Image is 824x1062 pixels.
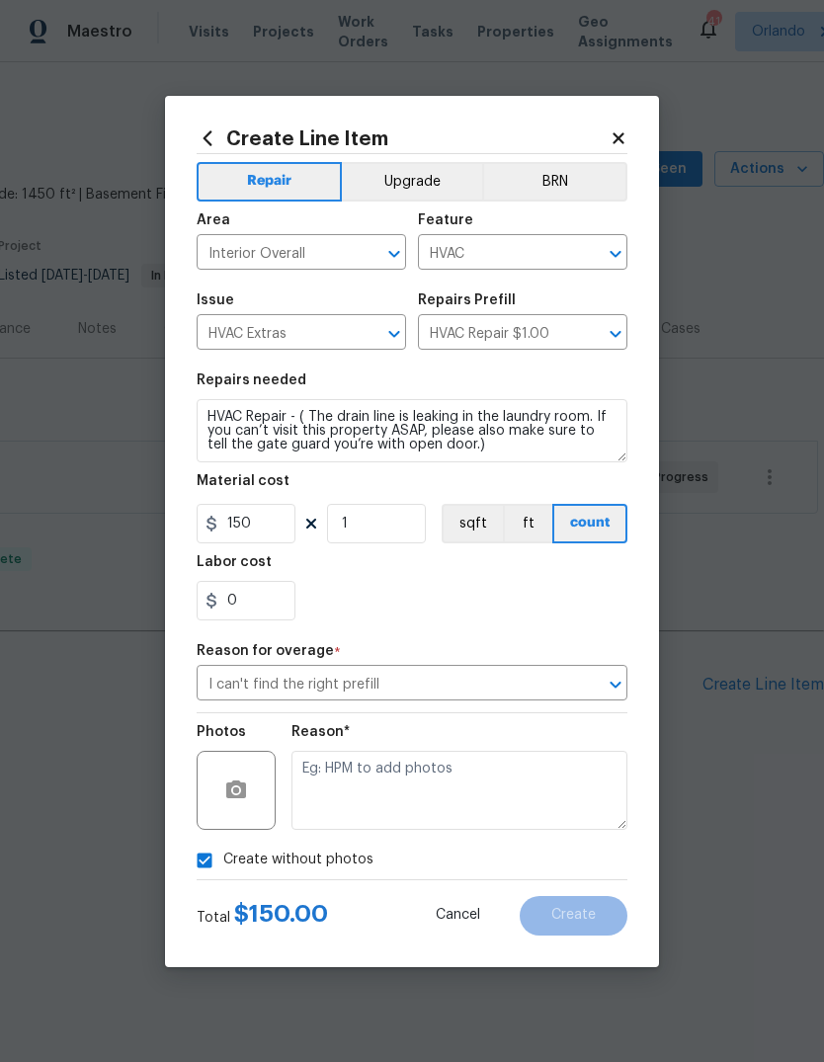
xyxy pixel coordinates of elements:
[197,725,246,739] h5: Photos
[602,320,629,348] button: Open
[197,670,572,700] input: Select a reason for overage
[380,240,408,268] button: Open
[602,671,629,698] button: Open
[380,320,408,348] button: Open
[197,293,234,307] h5: Issue
[223,850,373,870] span: Create without photos
[520,896,627,936] button: Create
[602,240,629,268] button: Open
[291,725,350,739] h5: Reason*
[552,504,627,543] button: count
[197,213,230,227] h5: Area
[342,162,483,202] button: Upgrade
[197,373,306,387] h5: Repairs needed
[197,127,610,149] h2: Create Line Item
[197,555,272,569] h5: Labor cost
[197,644,334,658] h5: Reason for overage
[404,896,512,936] button: Cancel
[197,474,289,488] h5: Material cost
[197,904,328,928] div: Total
[197,399,627,462] textarea: HVAC Repair - ( The drain line is leaking in the laundry room. If you can’t visit this property A...
[436,908,480,923] span: Cancel
[482,162,627,202] button: BRN
[503,504,552,543] button: ft
[197,162,342,202] button: Repair
[418,293,516,307] h5: Repairs Prefill
[234,902,328,926] span: $ 150.00
[418,213,473,227] h5: Feature
[442,504,503,543] button: sqft
[551,908,596,923] span: Create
